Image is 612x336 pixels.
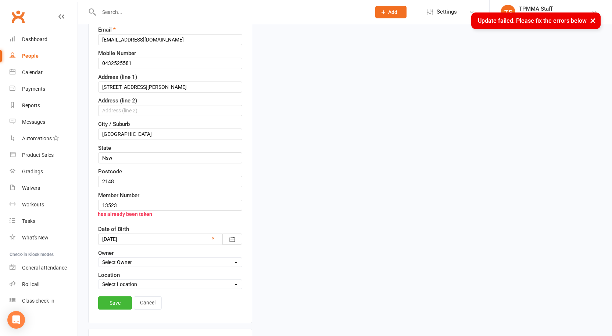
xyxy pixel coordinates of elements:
[22,298,54,304] div: Class check-in
[97,7,366,17] input: Search...
[22,36,47,42] div: Dashboard
[586,12,600,28] button: ×
[22,136,52,141] div: Automations
[98,96,137,105] label: Address (line 2)
[10,180,78,196] a: Waivers
[22,102,40,108] div: Reports
[375,6,407,18] button: Add
[22,53,39,59] div: People
[10,196,78,213] a: Workouts
[388,9,397,15] span: Add
[10,48,78,64] a: People
[22,265,67,271] div: General attendance
[98,58,242,69] input: Mobile Number
[98,144,111,152] label: State
[10,130,78,147] a: Automations
[10,147,78,163] a: Product Sales
[10,213,78,230] a: Tasks
[98,105,242,116] input: Address (line 2)
[98,49,136,58] label: Mobile Number
[10,97,78,114] a: Reports
[98,152,242,163] input: State
[91,207,242,221] div: has already been taken
[10,293,78,309] a: Class kiosk mode
[10,64,78,81] a: Calendar
[98,271,120,279] label: Location
[22,69,43,75] div: Calendar
[98,296,132,310] a: Save
[9,7,27,26] a: Clubworx
[22,86,45,92] div: Payments
[98,73,137,82] label: Address (line 1)
[10,260,78,276] a: General attendance kiosk mode
[98,34,242,45] input: Email
[22,169,43,174] div: Gradings
[10,81,78,97] a: Payments
[212,234,215,243] a: ×
[98,200,242,211] input: Member Number
[98,191,139,200] label: Member Number
[22,152,54,158] div: Product Sales
[22,235,49,241] div: What's New
[22,119,45,125] div: Messages
[501,5,515,19] div: TS
[134,296,162,310] a: Cancel
[10,31,78,48] a: Dashboard
[22,281,39,287] div: Roll call
[519,6,591,12] div: TPMMA Staff
[519,12,591,19] div: Team Perosh Mixed Martial Arts
[22,202,44,207] div: Workouts
[10,276,78,293] a: Roll call
[22,218,35,224] div: Tasks
[98,225,129,234] label: Date of Birth
[437,4,457,20] span: Settings
[98,167,122,176] label: Postcode
[7,311,25,329] div: Open Intercom Messenger
[471,12,601,29] div: Update failed. Please fix the errors below
[98,82,242,93] input: Address (line 1)
[98,120,130,129] label: City / Suburb
[10,163,78,180] a: Gradings
[98,129,242,140] input: City / Suburb
[22,185,40,191] div: Waivers
[98,176,242,187] input: Postcode
[10,230,78,246] a: What's New
[10,114,78,130] a: Messages
[98,249,114,257] label: Owner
